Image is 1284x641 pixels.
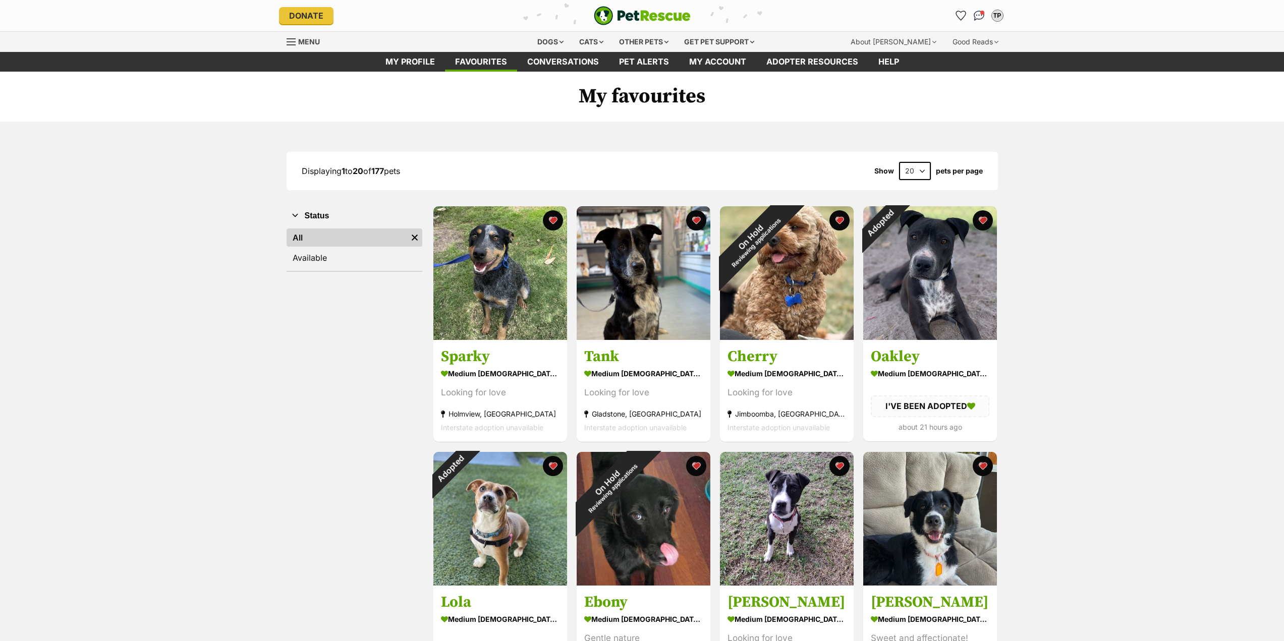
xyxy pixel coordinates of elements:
[992,11,1002,21] div: TP
[945,32,1006,52] div: Good Reads
[441,593,560,612] h3: Lola
[850,193,910,253] div: Adopted
[594,6,691,25] img: logo-e224e6f780fb5917bec1dbf3a21bbac754714ae5b6737aabdf751b685950b380.svg
[844,32,943,52] div: About [PERSON_NAME]
[287,228,407,247] a: All
[298,37,320,46] span: Menu
[584,407,703,421] div: Gladstone, [GEOGRAPHIC_DATA]
[871,347,989,367] h3: Oakley
[577,340,710,442] a: Tank medium [DEMOGRAPHIC_DATA] Dog Looking for love Gladstone, [GEOGRAPHIC_DATA] Interstate adopt...
[756,52,868,72] a: Adopter resources
[720,332,854,342] a: On HoldReviewing applications
[441,367,560,381] div: medium [DEMOGRAPHIC_DATA] Dog
[433,340,567,442] a: Sparky medium [DEMOGRAPHIC_DATA] Dog Looking for love Holmview, [GEOGRAPHIC_DATA] Interstate adop...
[584,424,687,432] span: Interstate adoption unavailable
[287,32,327,50] a: Menu
[287,249,422,267] a: Available
[612,32,676,52] div: Other pets
[728,593,846,612] h3: [PERSON_NAME]
[728,367,846,381] div: medium [DEMOGRAPHIC_DATA] Dog
[302,166,400,176] span: Displaying to of pets
[584,367,703,381] div: medium [DEMOGRAPHIC_DATA] Dog
[554,429,665,541] div: On Hold
[445,52,517,72] a: Favourites
[577,577,710,588] a: On HoldReviewing applications
[863,452,997,586] img: Lara
[730,217,782,269] span: Reviewing applications
[577,206,710,340] img: Tank
[584,593,703,612] h3: Ebony
[584,612,703,626] div: medium [DEMOGRAPHIC_DATA] Dog
[279,7,333,24] a: Donate
[441,407,560,421] div: Holmview, [GEOGRAPHIC_DATA]
[871,367,989,381] div: medium [DEMOGRAPHIC_DATA] Dog
[871,420,989,434] div: about 21 hours ago
[720,206,854,340] img: Cherry
[728,612,846,626] div: medium [DEMOGRAPHIC_DATA] Dog
[953,8,969,24] a: Favourites
[441,386,560,400] div: Looking for love
[433,577,567,588] a: Adopted
[686,456,706,476] button: favourite
[829,456,850,476] button: favourite
[584,347,703,367] h3: Tank
[829,210,850,230] button: favourite
[441,612,560,626] div: medium [DEMOGRAPHIC_DATA] Dog
[530,32,571,52] div: Dogs
[407,228,422,247] a: Remove filter
[577,452,710,586] img: Ebony
[720,340,854,442] a: Cherry medium [DEMOGRAPHIC_DATA] Dog Looking for love Jimboomba, [GEOGRAPHIC_DATA] Interstate ado...
[371,166,384,176] strong: 177
[420,439,480,499] div: Adopted
[874,167,894,175] span: Show
[871,593,989,612] h3: [PERSON_NAME]
[863,332,997,342] a: Adopted
[543,210,563,230] button: favourite
[686,210,706,230] button: favourite
[871,612,989,626] div: medium [DEMOGRAPHIC_DATA] Dog
[584,386,703,400] div: Looking for love
[728,424,830,432] span: Interstate adoption unavailable
[287,226,422,271] div: Status
[441,424,543,432] span: Interstate adoption unavailable
[868,52,909,72] a: Help
[572,32,610,52] div: Cats
[863,340,997,441] a: Oakley medium [DEMOGRAPHIC_DATA] Dog I'VE BEEN ADOPTED about 21 hours ago favourite
[433,452,567,586] img: Lola
[287,209,422,222] button: Status
[863,206,997,340] img: Oakley
[342,166,345,176] strong: 1
[433,206,567,340] img: Sparky
[677,32,761,52] div: Get pet support
[375,52,445,72] a: My profile
[697,184,809,296] div: On Hold
[720,452,854,586] img: Hannah
[543,456,563,476] button: favourite
[587,462,639,514] span: Reviewing applications
[871,396,989,417] div: I'VE BEEN ADOPTED
[728,386,846,400] div: Looking for love
[971,8,987,24] a: Conversations
[974,11,984,21] img: chat-41dd97257d64d25036548639549fe6c8038ab92f7586957e7f3b1b290dea8141.svg
[728,347,846,367] h3: Cherry
[609,52,679,72] a: Pet alerts
[441,347,560,367] h3: Sparky
[679,52,756,72] a: My account
[973,210,993,230] button: favourite
[353,166,363,176] strong: 20
[517,52,609,72] a: conversations
[989,8,1006,24] button: My account
[728,407,846,421] div: Jimboomba, [GEOGRAPHIC_DATA]
[936,167,983,175] label: pets per page
[973,456,993,476] button: favourite
[953,8,1006,24] ul: Account quick links
[594,6,691,25] a: PetRescue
